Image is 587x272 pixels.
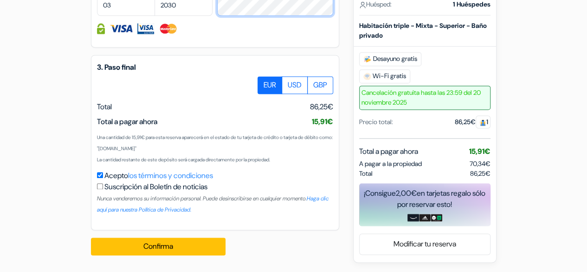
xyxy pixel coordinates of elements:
label: Suscripción al Boletín de noticias [104,181,207,192]
img: guest.svg [479,119,486,126]
img: uber-uber-eats-card.png [431,214,442,221]
div: Basic radio toggle button group [258,76,333,94]
img: Master Card [159,23,178,34]
img: free_wifi.svg [363,73,371,80]
span: Desayuno gratis [359,52,421,66]
small: Nunca venderemos su información personal. Puede desinscribirse en cualquier momento. [97,195,329,213]
span: Total [97,102,112,112]
span: 15,91€ [312,117,333,126]
label: GBP [307,76,333,94]
img: adidas-card.png [419,214,431,221]
span: 86,25€ [310,101,333,113]
img: free_breakfast.svg [363,55,371,63]
img: Información de la Tarjeta de crédito totalmente protegida y encriptada [97,23,105,34]
span: Cancelación gratuita hasta las 23:59 del 20 noviembre 2025 [359,86,490,110]
a: Haga clic aquí para nuestra Política de Privacidad. [97,195,329,213]
h5: 3. Paso final [97,63,333,72]
img: amazon-card-no-text.png [407,214,419,221]
span: 15,91€ [469,146,490,156]
div: Precio total: [359,117,393,127]
label: USD [282,76,308,94]
img: Visa [110,23,133,34]
span: A pagar a la propiedad [359,159,422,169]
span: Wi-Fi gratis [359,69,410,83]
img: Visa Electron [137,23,154,34]
div: ¡Consigue en tarjetas regalo sólo por reservar esto! [359,188,490,210]
label: EUR [258,76,282,94]
a: los términos y condiciones [128,171,213,180]
img: user_icon.svg [359,1,366,8]
b: Habitación triple - Mixta - Superior - Baño privado [359,21,487,40]
button: Confirma [91,238,226,255]
label: Acepto [104,170,213,181]
span: 1 [476,115,490,128]
span: 86,25€ [470,169,490,179]
span: Total a pagar ahora [359,146,418,157]
small: La cantidad restante de este depósito será cargada directamente por la propiedad. [97,157,270,163]
span: 2,00€ [396,188,417,198]
div: 86,25€ [455,117,490,127]
span: 70,34€ [470,159,490,168]
span: Total a pagar ahora [97,117,157,126]
small: Una cantidad de 15,91€ para esta reserva aparecerá en el estado de tu tarjeta de crédito o tarjet... [97,134,333,152]
a: Modificar tu reserva [360,235,490,253]
span: Total [359,169,373,179]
